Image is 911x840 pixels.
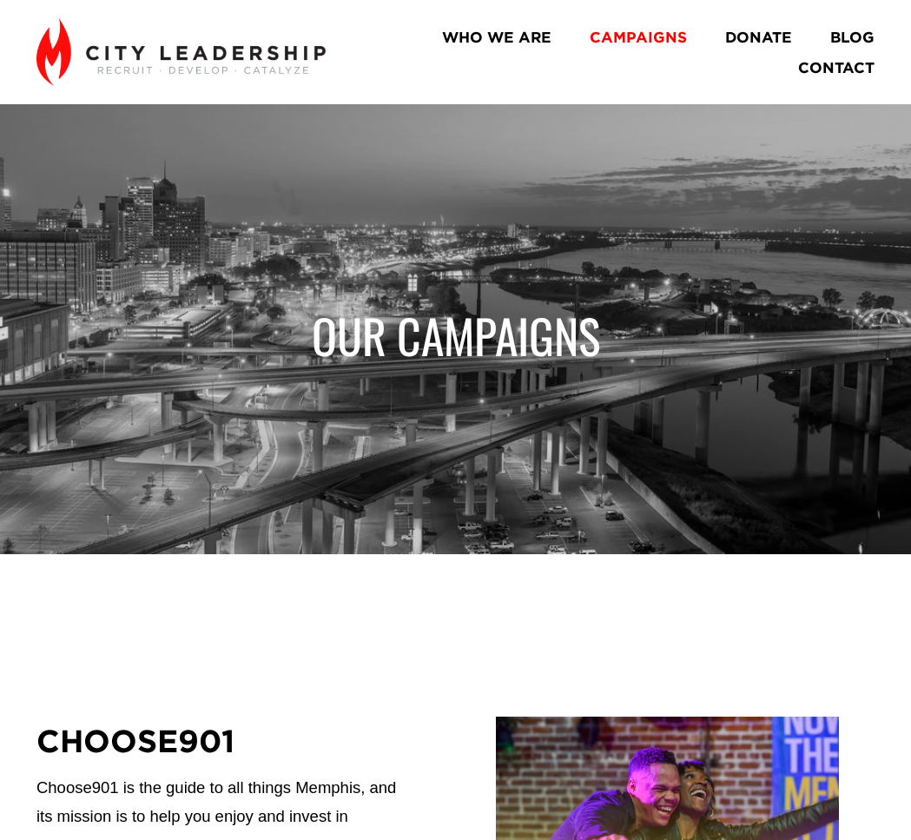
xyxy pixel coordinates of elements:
a: CAMPAIGNS [590,22,687,52]
h1: OUR CAMPAIGNS [284,307,628,364]
img: City Leadership - Recruit. Develop. Catalyze. [36,18,326,86]
a: CONTACT [798,52,875,83]
h2: CHOOSE901 [36,720,415,761]
a: BLOG [830,22,875,52]
a: WHO WE ARE [442,22,551,52]
a: DONATE [725,22,792,52]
